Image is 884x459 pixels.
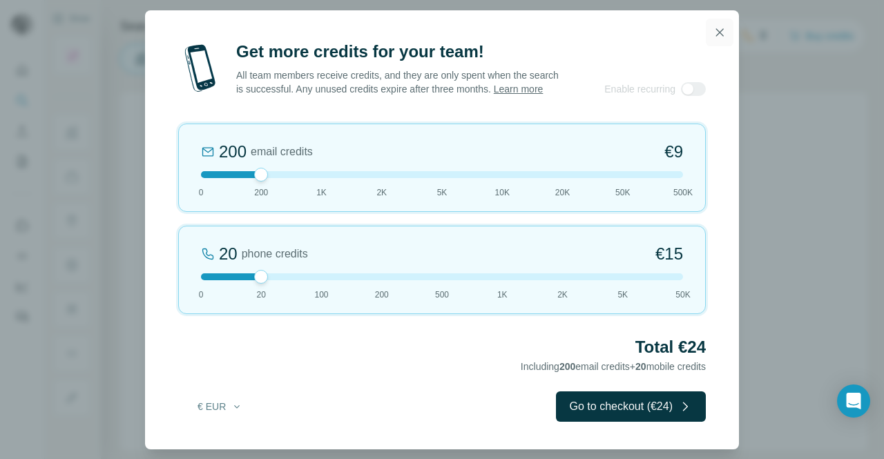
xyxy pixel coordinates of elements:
span: 5K [437,186,448,199]
span: 1K [497,289,508,301]
span: €9 [664,141,683,163]
div: 20 [219,243,238,265]
span: Enable recurring [604,82,675,96]
img: mobile-phone [178,41,222,96]
span: 2K [557,289,568,301]
div: 200 [219,141,247,163]
span: 20 [635,361,646,372]
span: 50K [615,186,630,199]
a: Learn more [494,84,544,95]
span: phone credits [242,246,308,262]
span: email credits [251,144,313,160]
span: 5K [617,289,628,301]
span: 500 [435,289,449,301]
span: 200 [254,186,268,199]
span: 20K [555,186,570,199]
span: 1K [316,186,327,199]
span: 2K [376,186,387,199]
span: 20 [257,289,266,301]
span: Including email credits + mobile credits [521,361,706,372]
button: € EUR [188,394,252,419]
span: 500K [673,186,693,199]
span: 200 [375,289,389,301]
span: €15 [655,243,683,265]
span: 100 [314,289,328,301]
span: 10K [495,186,510,199]
button: Go to checkout (€24) [556,391,706,422]
span: 200 [559,361,575,372]
span: 50K [675,289,690,301]
h2: Total €24 [178,336,706,358]
span: 0 [199,186,204,199]
div: Open Intercom Messenger [837,384,870,418]
p: All team members receive credits, and they are only spent when the search is successful. Any unus... [236,68,560,96]
span: 0 [199,289,204,301]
